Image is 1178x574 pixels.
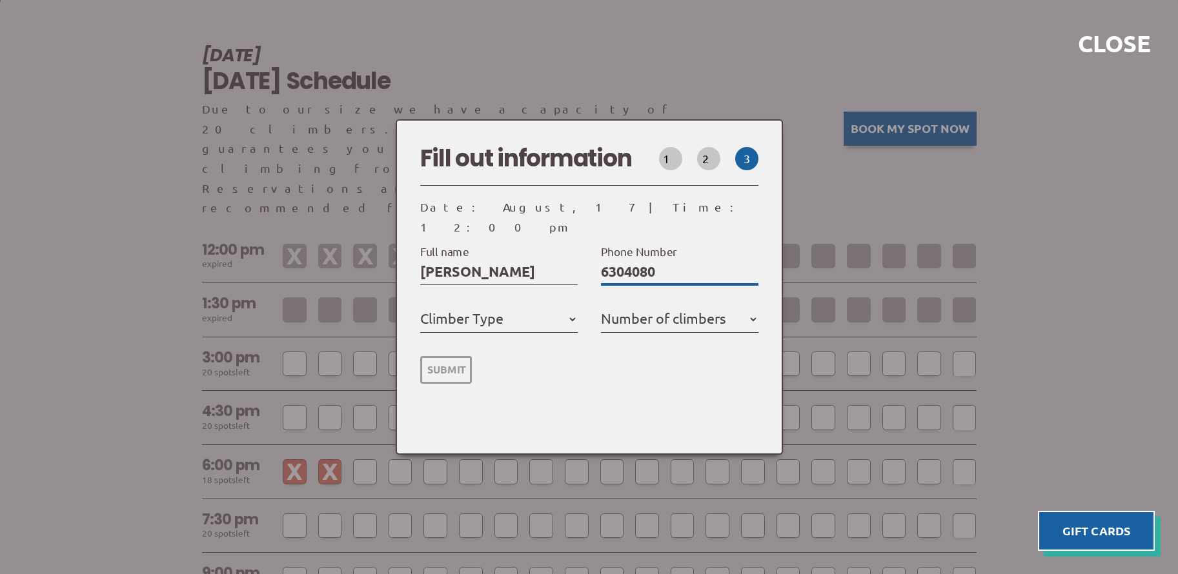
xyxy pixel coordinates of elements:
input: Submit [420,356,472,384]
label: Number of climbers [601,306,726,330]
button: 3 [735,147,758,170]
h3: Fill out information [420,144,632,174]
label: Full name [420,242,469,261]
label: Climber Type [420,306,503,330]
button: 1 [659,147,682,170]
label: Phone Number [601,242,677,261]
span: | Time: 12:00 pm [420,200,752,233]
button: Close [1074,23,1155,64]
button: 2 [697,147,720,170]
span: Date: August, 17 [420,200,640,213]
